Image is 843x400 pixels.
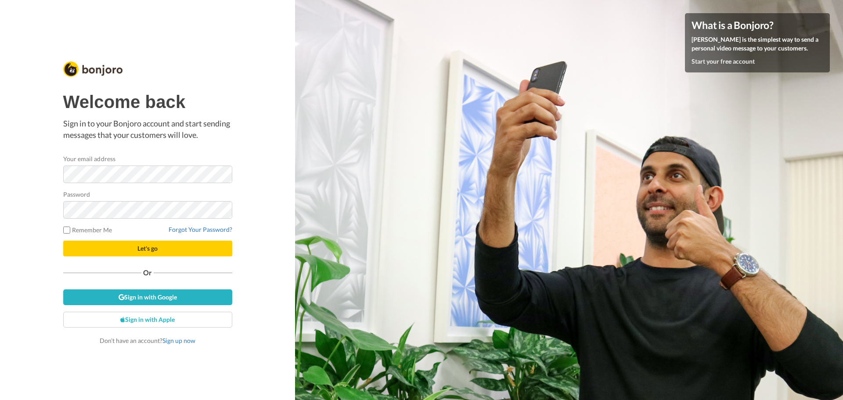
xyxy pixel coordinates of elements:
h1: Welcome back [63,92,232,112]
p: [PERSON_NAME] is the simplest way to send a personal video message to your customers. [692,35,823,53]
label: Your email address [63,154,115,163]
a: Forgot Your Password? [169,226,232,233]
span: Or [141,270,154,276]
span: Let's go [137,245,158,252]
button: Let's go [63,241,232,256]
label: Password [63,190,90,199]
a: Start your free account [692,58,755,65]
label: Remember Me [63,225,112,234]
span: Don’t have an account? [100,337,195,344]
h4: What is a Bonjoro? [692,20,823,31]
a: Sign in with Google [63,289,232,305]
a: Sign in with Apple [63,312,232,328]
input: Remember Me [63,227,70,234]
a: Sign up now [162,337,195,344]
p: Sign in to your Bonjoro account and start sending messages that your customers will love. [63,118,232,141]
